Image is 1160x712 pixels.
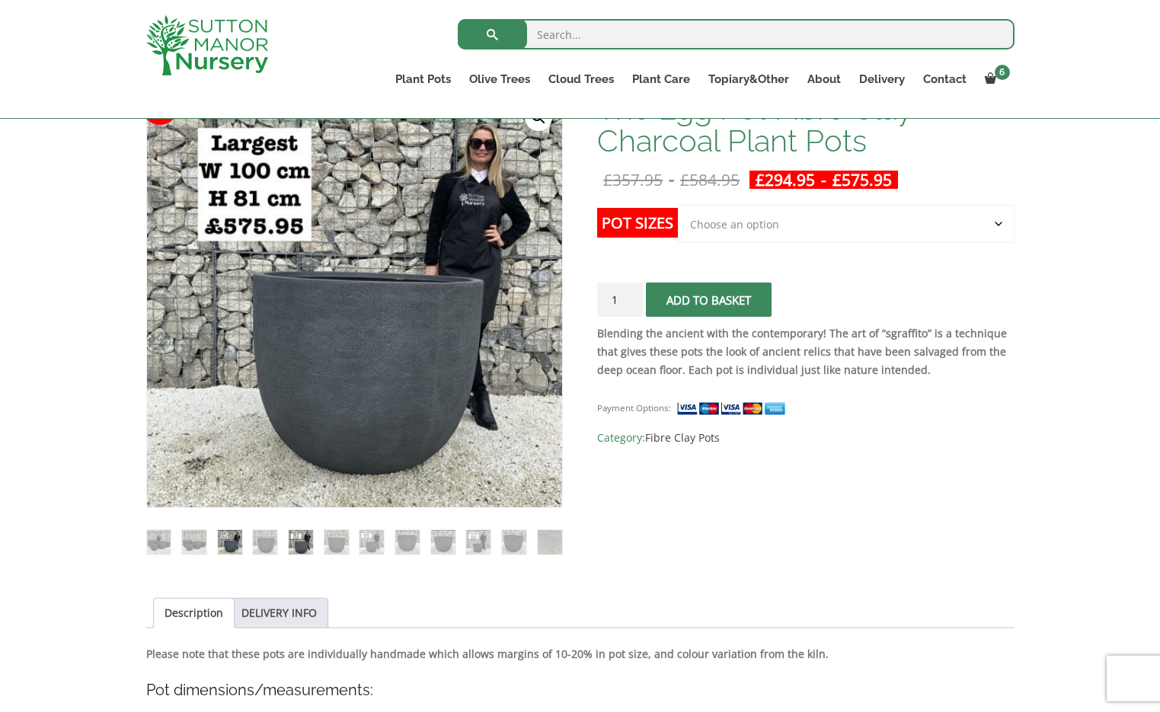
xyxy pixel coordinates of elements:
img: The Egg Pot Fibre Clay Charcoal Plant Pots - Image 11 [502,530,526,554]
img: The Egg Pot Fibre Clay Charcoal Plant Pots - Image 3 [218,530,242,554]
img: logo [146,15,268,75]
ins: - [749,171,898,189]
span: £ [832,169,842,190]
h1: The Egg Pot Fibre Clay Charcoal Plant Pots [597,93,1014,157]
img: The Egg Pot Fibre Clay Charcoal Plant Pots - Image 5 [289,530,313,554]
input: Search... [458,19,1015,49]
a: 6 [976,69,1015,90]
span: 6 [995,65,1010,80]
span: £ [603,169,612,190]
a: About [798,69,850,90]
img: The Egg Pot Fibre Clay Charcoal Plant Pots - Image 7 [360,530,384,554]
a: Olive Trees [460,69,539,90]
img: The Egg Pot Fibre Clay Charcoal Plant Pots - Image 10 [466,530,491,554]
a: Plant Pots [386,69,460,90]
a: Delivery [850,69,914,90]
bdi: 584.95 [680,169,740,190]
span: Category: [597,429,1014,447]
span: £ [756,169,765,190]
label: Pot Sizes [597,208,678,238]
img: The Egg Pot Fibre Clay Charcoal Plant Pots - Image 4 [253,530,277,554]
img: The Egg Pot Fibre Clay Charcoal Plant Pots - Image 12 [538,530,562,554]
img: The Egg Pot Fibre Clay Charcoal Plant Pots [147,530,171,554]
a: Plant Care [623,69,699,90]
a: Fibre Clay Pots [645,430,720,445]
a: Contact [914,69,976,90]
img: The Egg Pot Fibre Clay Charcoal Plant Pots - Image 8 [395,530,420,554]
strong: Blending the ancient with the contemporary! The art of “sgraffito” is a technique that gives thes... [597,326,1007,377]
img: The Egg Pot Fibre Clay Charcoal Plant Pots - Image 2 [182,530,206,554]
a: DELIVERY INFO [241,599,317,627]
img: The Egg Pot Fibre Clay Charcoal Plant Pots - Image 9 [431,530,455,554]
bdi: 575.95 [832,169,892,190]
a: Cloud Trees [539,69,623,90]
button: Add to basket [646,283,772,317]
img: payment supported [676,401,791,417]
input: Product quantity [597,283,643,317]
strong: Please note that these pots are individually handmade which allows margins of 10-20% in pot size,... [146,647,829,661]
h4: Pot dimensions/measurements: [146,678,1015,702]
a: Description [165,599,223,627]
del: - [597,171,746,189]
img: The Egg Pot Fibre Clay Charcoal Plant Pots - Image 6 [324,530,349,554]
small: Payment Options: [597,402,671,413]
bdi: 294.95 [756,169,815,190]
span: £ [680,169,689,190]
bdi: 357.95 [603,169,663,190]
a: Topiary&Other [699,69,798,90]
